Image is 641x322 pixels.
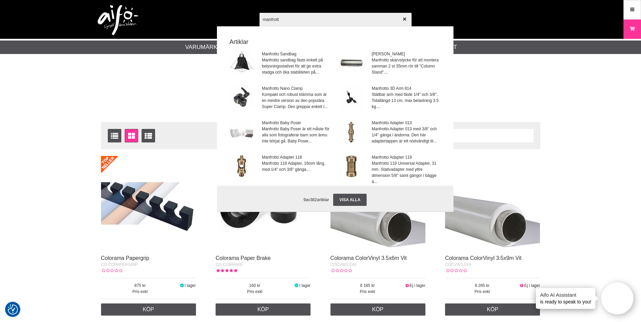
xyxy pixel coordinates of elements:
a: Manfrotto Adapter 119Manfrotto 119 Universal Adapter, 31 mm. Stativadapter med yttre dimension 5/... [336,150,445,189]
a: Manfrotto Nano ClampKompakt och robust klämma som är en mindre version av den populära Super Clam... [226,81,335,115]
span: Manfrotto Nano Clamp [262,85,330,91]
span: Manfrotto skarvstycke för att montera samman 2 st 35mm rör till "Column Stand".... [372,57,440,75]
img: ma119-spigot-01.jpg [340,154,363,178]
span: 382 [310,197,317,202]
a: [PERSON_NAME]Manfrotto skarvstycke för att montera samman 2 st 35mm rör till "Column Stand".... [336,47,445,81]
span: Manfrotto Adapter 013 [372,120,440,126]
span: Manfrotto sandbag fästs enkelt på belysningsstativet för att ge extra stadga och öka stabiliteten... [262,57,330,75]
a: Manfrotto Adapter 118Manfrotto 118 Adapter, 16mm lång, med 1/4" och 3/8" gänga.... [226,150,335,189]
a: Manfrotto Baby PoserManfrotto Baby Poser är ett måste för alla som fotograferar barn som ännu int... [226,116,335,150]
span: Manfrotto Adapter 013 med 3/8" och 1/4" gänga i ändorna. Den här adaptertappen är ett nödvändigt ... [372,126,440,144]
span: Kompakt och robust klämma som är en mindre version av den populära Super Clamp. Den greppar enkel... [262,91,330,110]
img: la8017-baby-poser-01.jpg [230,120,253,143]
span: Manfrotto Sandbag [262,51,330,57]
img: logo.png [98,5,138,35]
a: Manfrotto 3D Arm 814Ställbar arm med fäste 1/4" och 3/8". Totallängd 13 cm, max belastning 3.5 kg... [336,81,445,115]
img: mamt020_001.jpg [340,51,363,75]
a: Varumärken [185,43,225,52]
span: artiklar [317,197,329,202]
img: la1592-sandbag-04.jpg [230,51,253,75]
button: Samtyckesinställningar [8,303,18,316]
span: Manfrotto Baby Poser [262,120,330,126]
span: Manfrotto 119 Universal Adapter, 31 mm. Stativadapter med yttre dimension 5/8" samt gängor i bägg... [372,160,440,185]
span: Manfrotto 118 Adapter, 16mm lång, med 1/4" och 3/8" gänga.... [262,160,330,172]
img: Revisit consent button [8,304,18,315]
span: Manfrotto Adapter 118 [262,154,330,160]
a: Manfrotto Adapter 013Manfrotto Adapter 013 med 3/8" och 1/4" gänga i ändorna. Den här adaptertapp... [336,116,445,150]
strong: Artiklar [225,37,445,47]
a: Visa alla [333,194,366,206]
span: Manfrotto Baby Poser är ett måste för alla som fotograferar barn som ännu inte börjat gå. Baby Po... [262,126,330,144]
span: Ställbar arm med fäste 1/4" och 3/8". Totallängd 13 cm, max belastning 3.5 kg.... [372,91,440,110]
img: ma-386b1-001.jpg [230,85,253,109]
span: av [306,197,310,202]
span: 9 [303,197,306,202]
img: ma013-spigot-01.jpg [340,120,363,143]
input: Sök produkter ... [260,7,412,31]
span: Manfrotto 3D Arm 814 [372,85,440,91]
a: Manfrotto SandbagManfrotto sandbag fästs enkelt på belysningsstativet för att ge extra stadga och... [226,47,335,81]
span: Manfrotto Adapter 119 [372,154,440,160]
img: ma118-spigot-01.jpg [230,154,253,178]
img: ma814.jpg [340,85,363,109]
span: [PERSON_NAME] [372,51,440,57]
